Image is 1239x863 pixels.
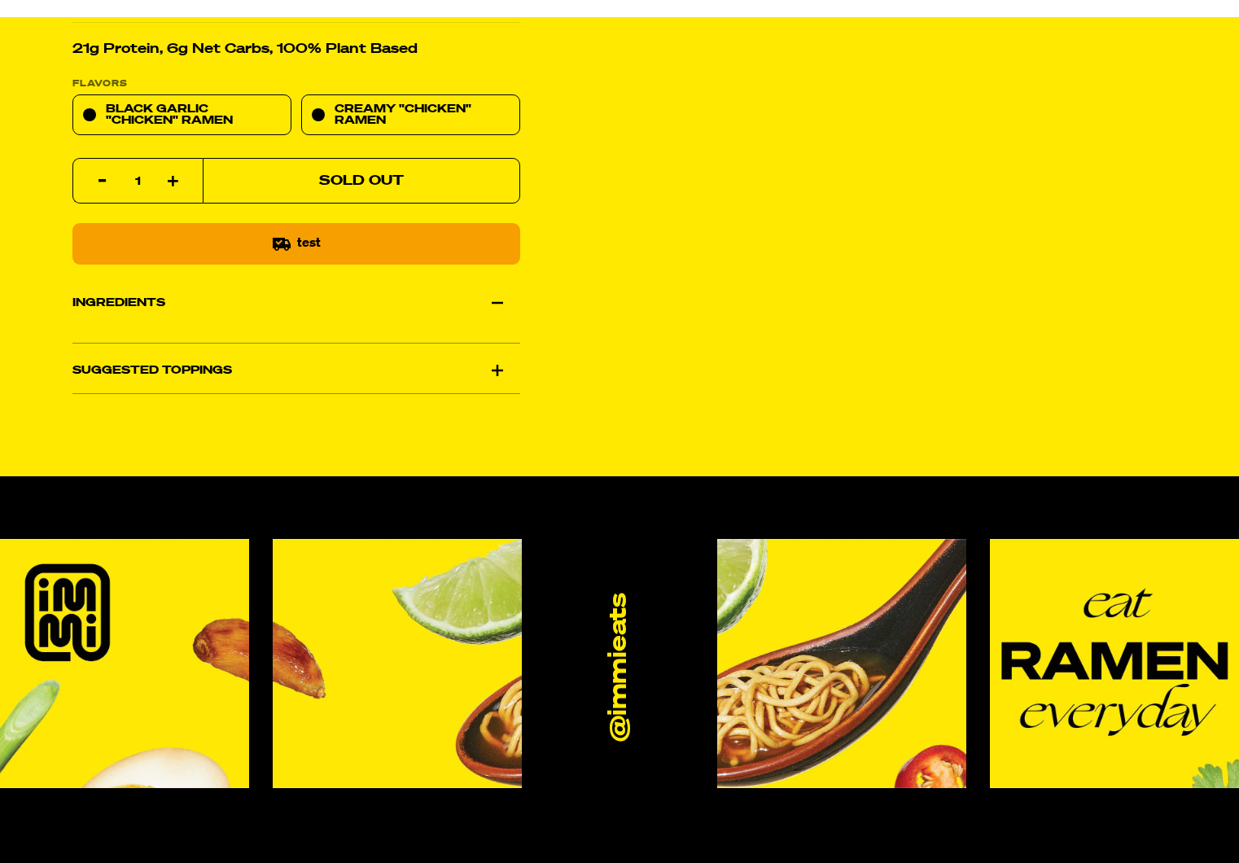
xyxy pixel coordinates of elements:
[301,94,520,135] a: Creamy "Chicken" Ramen
[72,94,291,135] a: Black Garlic "Chicken" Ramen
[72,348,520,393] div: Suggested Toppings
[72,79,520,88] p: Flavors
[606,594,634,742] a: @immieats
[990,539,1239,788] img: Instagram
[72,42,520,56] h2: 21g Protein, 6g Net Carbs, 100% Plant Based
[273,539,522,788] img: Instagram
[83,159,193,204] input: quantity
[72,280,520,326] div: Ingredients
[297,236,321,252] p: test
[717,539,966,788] img: Instagram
